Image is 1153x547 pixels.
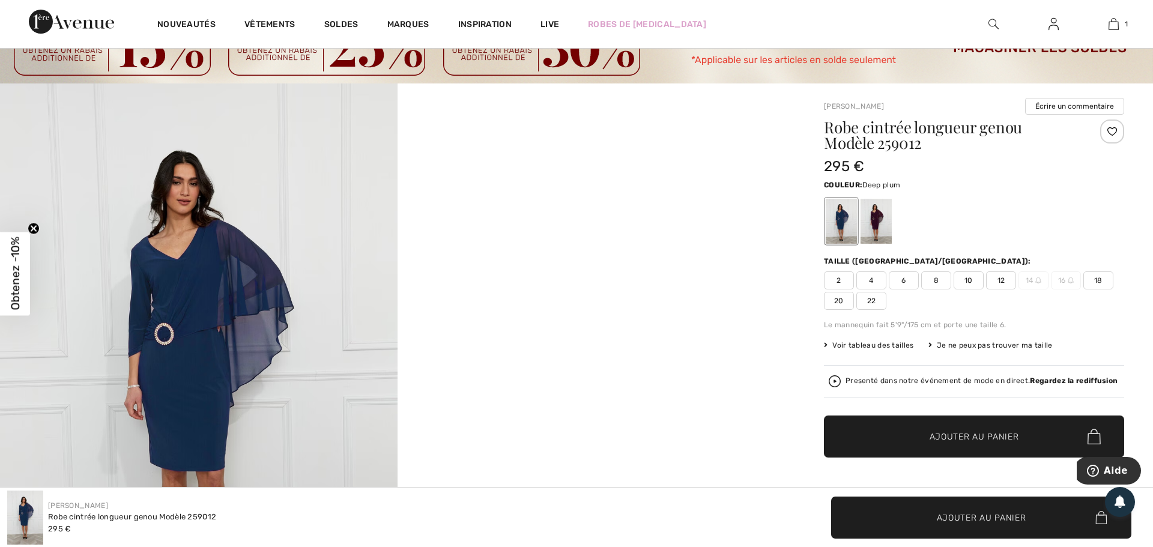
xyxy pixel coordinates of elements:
[824,256,1033,267] div: Taille ([GEOGRAPHIC_DATA]/[GEOGRAPHIC_DATA]):
[954,271,984,289] span: 10
[861,199,892,244] div: Deep plum
[889,271,919,289] span: 6
[824,292,854,310] span: 20
[846,377,1118,385] div: Presenté dans notre événement de mode en direct.
[826,199,857,244] div: Sarcelle foncé
[824,319,1124,330] div: Le mannequin fait 5'9"/175 cm et porte une taille 6.
[986,271,1016,289] span: 12
[856,292,886,310] span: 22
[1025,98,1124,115] button: Écrire un commentaire
[1095,511,1107,524] img: Bag.svg
[862,181,900,189] span: Deep plum
[1125,19,1128,29] span: 1
[48,524,71,533] span: 295 €
[48,511,216,523] div: Robe cintrée longueur genou Modèle 259012
[824,340,914,351] span: Voir tableau des tailles
[930,431,1019,443] span: Ajouter au panier
[1051,271,1081,289] span: 16
[1049,17,1059,31] img: Mes infos
[1088,429,1101,444] img: Bag.svg
[829,375,841,387] img: Regardez la rediffusion
[28,222,40,234] button: Close teaser
[824,416,1124,458] button: Ajouter au panier
[831,497,1131,539] button: Ajouter au panier
[824,271,854,289] span: 2
[387,19,429,32] a: Marques
[7,491,43,545] img: Robe Cintr&eacute;e Longueur Genou mod&egrave;le 259012
[8,237,22,310] span: Obtenez -10%
[824,119,1074,151] h1: Robe cintrée longueur genou Modèle 259012
[1084,17,1143,31] a: 1
[921,271,951,289] span: 8
[1035,277,1041,283] img: ring-m.svg
[1077,457,1141,487] iframe: Ouvre un widget dans lequel vous pouvez trouver plus d’informations
[1068,277,1074,283] img: ring-m.svg
[856,271,886,289] span: 4
[540,18,559,31] a: Live
[1030,376,1118,385] strong: Regardez la rediffusion
[1083,271,1113,289] span: 18
[988,17,999,31] img: recherche
[1018,271,1049,289] span: 14
[458,19,512,32] span: Inspiration
[928,340,1053,351] div: Je ne peux pas trouver ma taille
[48,501,108,510] a: [PERSON_NAME]
[324,19,359,32] a: Soldes
[244,19,295,32] a: Vêtements
[1109,17,1119,31] img: Mon panier
[824,158,865,175] span: 295 €
[824,181,862,189] span: Couleur:
[1039,17,1068,32] a: Se connecter
[588,18,706,31] a: Robes de [MEDICAL_DATA]
[824,102,884,110] a: [PERSON_NAME]
[29,10,114,34] img: 1ère Avenue
[157,19,216,32] a: Nouveautés
[937,511,1026,524] span: Ajouter au panier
